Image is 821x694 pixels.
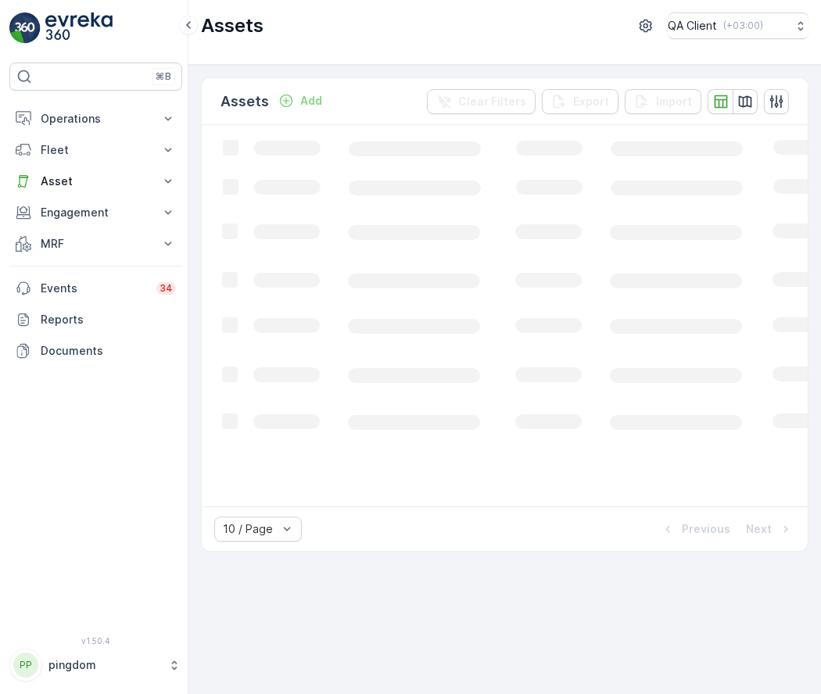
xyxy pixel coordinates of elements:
[625,89,701,114] button: Import
[41,236,151,252] p: MRF
[9,134,182,166] button: Fleet
[41,205,151,220] p: Engagement
[656,94,692,109] p: Import
[9,649,182,681] button: PPpingdom
[744,520,795,538] button: Next
[220,91,269,113] p: Assets
[9,13,41,44] img: logo
[9,197,182,228] button: Engagement
[13,653,38,678] div: PP
[427,89,536,114] button: Clear Filters
[668,13,808,39] button: QA Client(+03:00)
[9,103,182,134] button: Operations
[682,521,730,537] p: Previous
[458,94,526,109] p: Clear Filters
[668,18,717,34] p: QA Client
[542,89,618,114] button: Export
[9,636,182,646] span: v 1.50.4
[9,228,182,259] button: MRF
[41,343,176,359] p: Documents
[41,142,151,158] p: Fleet
[48,657,160,673] p: pingdom
[41,173,151,189] p: Asset
[41,312,176,327] p: Reports
[9,166,182,197] button: Asset
[723,20,763,32] p: ( +03:00 )
[9,273,182,304] a: Events34
[45,13,113,44] img: logo_light-DOdMpM7g.png
[658,520,732,538] button: Previous
[9,335,182,367] a: Documents
[746,521,772,537] p: Next
[9,304,182,335] a: Reports
[573,94,609,109] p: Export
[201,13,264,38] p: Assets
[156,70,171,83] p: ⌘B
[41,111,151,127] p: Operations
[41,281,147,296] p: Events
[160,282,173,295] p: 34
[272,91,328,110] button: Add
[300,93,322,109] p: Add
